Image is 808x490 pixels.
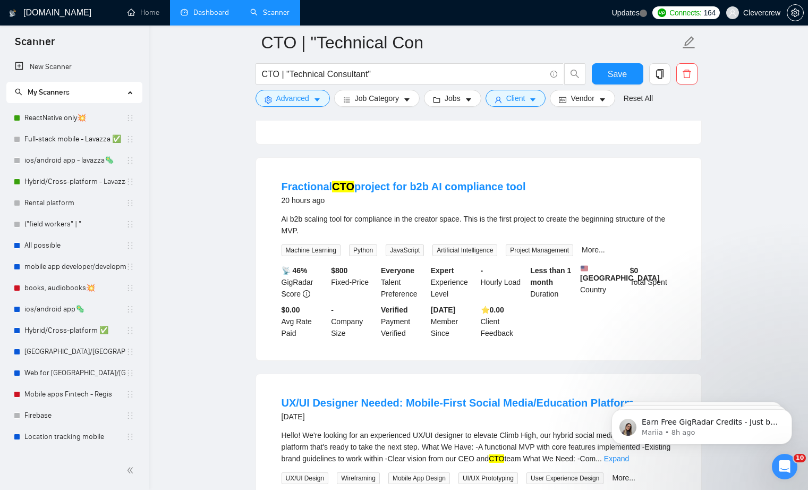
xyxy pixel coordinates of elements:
[24,362,126,384] a: Web for [GEOGRAPHIC_DATA]/[GEOGRAPHIC_DATA]
[559,96,566,104] span: idcard
[126,263,134,271] span: holder
[126,241,134,250] span: holder
[650,69,670,79] span: copy
[24,107,126,129] a: ReactNative only💥
[624,92,653,104] a: Reset All
[9,5,16,22] img: logo
[24,341,126,362] a: [GEOGRAPHIC_DATA]/[GEOGRAPHIC_DATA]
[565,69,585,79] span: search
[6,129,142,150] li: Full-stack mobile - Lavazza ✅
[431,306,455,314] b: [DATE]
[628,265,678,300] div: Total Spent
[331,306,334,314] b: -
[669,7,701,19] span: Connects:
[787,9,804,17] a: setting
[181,8,229,17] a: dashboardDashboard
[15,88,70,97] span: My Scanners
[282,410,634,423] div: [DATE]
[265,96,272,104] span: setting
[506,244,573,256] span: Project Management
[24,214,126,235] a: ("field workers" | "
[550,71,557,78] span: info-circle
[24,235,126,256] a: All possible
[649,63,670,85] button: copy
[6,447,142,469] li: UAE/Saudi/Quatar
[630,266,639,275] b: $ 0
[6,256,142,277] li: mobile app developer/development📲
[329,304,379,339] div: Company Size
[6,405,142,426] li: Firebase
[6,235,142,256] li: All possible
[787,4,804,21] button: setting
[126,465,137,476] span: double-left
[526,472,603,484] span: User Experience Design
[429,304,479,339] div: Member Since
[126,433,134,441] span: holder
[550,90,615,107] button: idcardVendorcaret-down
[279,304,329,339] div: Avg Rate Paid
[431,266,454,275] b: Expert
[24,150,126,171] a: ios/android app - lavazza🦠
[24,192,126,214] a: Rental platform
[479,304,529,339] div: Client Feedback
[6,320,142,341] li: Hybrid/Cross-platform ✅
[126,178,134,186] span: holder
[337,472,380,484] span: Wireframing
[794,454,806,462] span: 10
[126,199,134,207] span: holder
[24,299,126,320] a: ios/android app🦠
[282,244,341,256] span: Machine Learning
[608,67,627,81] span: Save
[6,341,142,362] li: Sweden/Germany
[787,9,803,17] span: setting
[6,34,63,56] span: Scanner
[332,181,354,192] mark: CTO
[303,290,310,298] span: info-circle
[612,474,635,482] a: More...
[6,384,142,405] li: Mobile apps Fintech - Regis
[126,348,134,356] span: holder
[578,265,628,300] div: Country
[282,266,308,275] b: 📡 46%
[24,277,126,299] a: books, audiobooks💥
[388,472,450,484] span: Mobile App Design
[126,411,134,420] span: holder
[261,29,680,56] input: Scanner name...
[676,63,698,85] button: delete
[15,56,133,78] a: New Scanner
[282,194,526,207] div: 20 hours ago
[495,96,502,104] span: user
[528,265,578,300] div: Duration
[458,472,518,484] span: UI/UX Prototyping
[486,90,546,107] button: userClientcaret-down
[349,244,377,256] span: Python
[6,107,142,129] li: ReactNative only💥
[250,8,290,17] a: searchScanner
[126,390,134,399] span: holder
[282,397,634,409] a: UX/UI Designer Needed: Mobile-First Social Media/Education Platform
[381,306,408,314] b: Verified
[126,326,134,335] span: holder
[599,96,606,104] span: caret-down
[282,181,526,192] a: FractionalCTOproject for b2b AI compliance tool
[24,129,126,150] a: Full-stack mobile - Lavazza ✅
[386,244,424,256] span: JavaScript
[24,405,126,426] a: Firebase
[506,92,525,104] span: Client
[571,92,594,104] span: Vendor
[677,69,697,79] span: delete
[126,369,134,377] span: holder
[6,56,142,78] li: New Scanner
[282,429,676,464] div: Hello! We're looking for an experienced UX/UI designer to elevate Climb High, our hybrid social m...
[331,266,347,275] b: $ 800
[530,266,571,286] b: Less than 1 month
[445,92,461,104] span: Jobs
[24,426,126,447] a: Location tracking mobile
[28,88,70,97] span: My Scanners
[6,150,142,171] li: ios/android app - lavazza🦠
[6,171,142,192] li: Hybrid/Cross-platform - Lavazza ✅
[564,63,585,85] button: search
